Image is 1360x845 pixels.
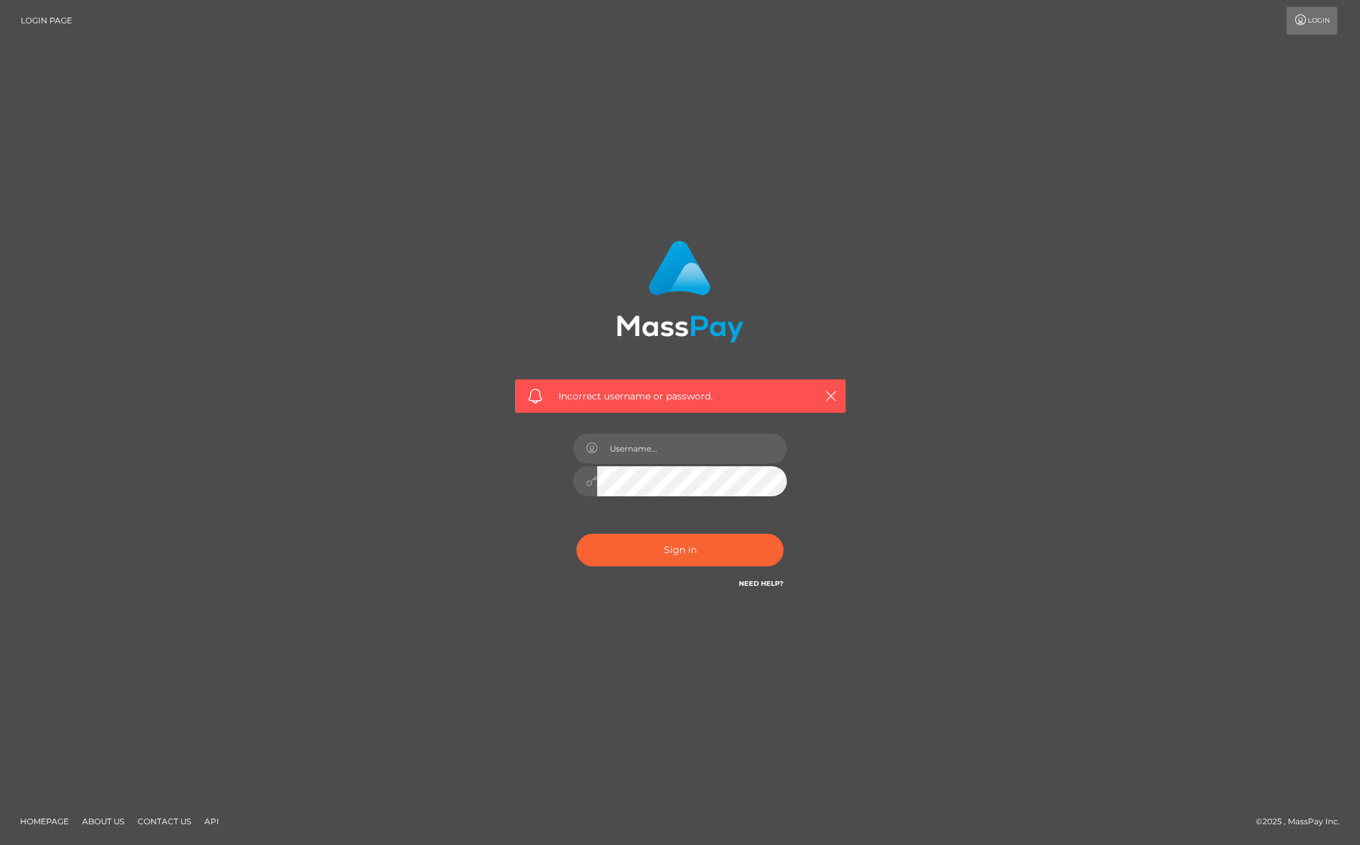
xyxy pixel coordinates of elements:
[199,811,224,832] a: API
[558,389,802,403] span: Incorrect username or password.
[597,434,787,464] input: Username...
[21,7,72,35] a: Login Page
[132,811,196,832] a: Contact Us
[1256,814,1350,829] div: © 2025 , MassPay Inc.
[617,240,743,343] img: MassPay Login
[1287,7,1337,35] a: Login
[576,534,784,566] button: Sign in
[15,811,74,832] a: Homepage
[77,811,130,832] a: About Us
[739,579,784,588] a: Need Help?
